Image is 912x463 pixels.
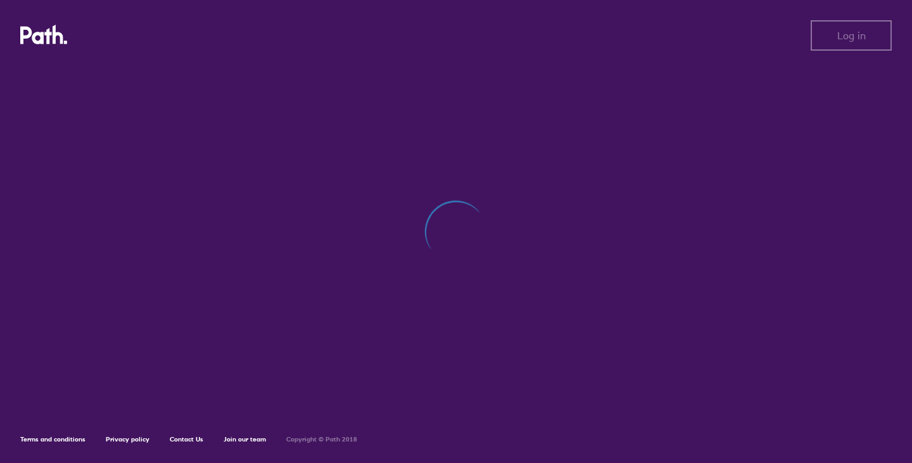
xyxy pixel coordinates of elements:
a: Terms and conditions [20,435,85,443]
span: Log in [837,30,866,41]
a: Join our team [224,435,266,443]
h6: Copyright © Path 2018 [286,436,357,443]
button: Log in [811,20,892,51]
a: Contact Us [170,435,203,443]
a: Privacy policy [106,435,149,443]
